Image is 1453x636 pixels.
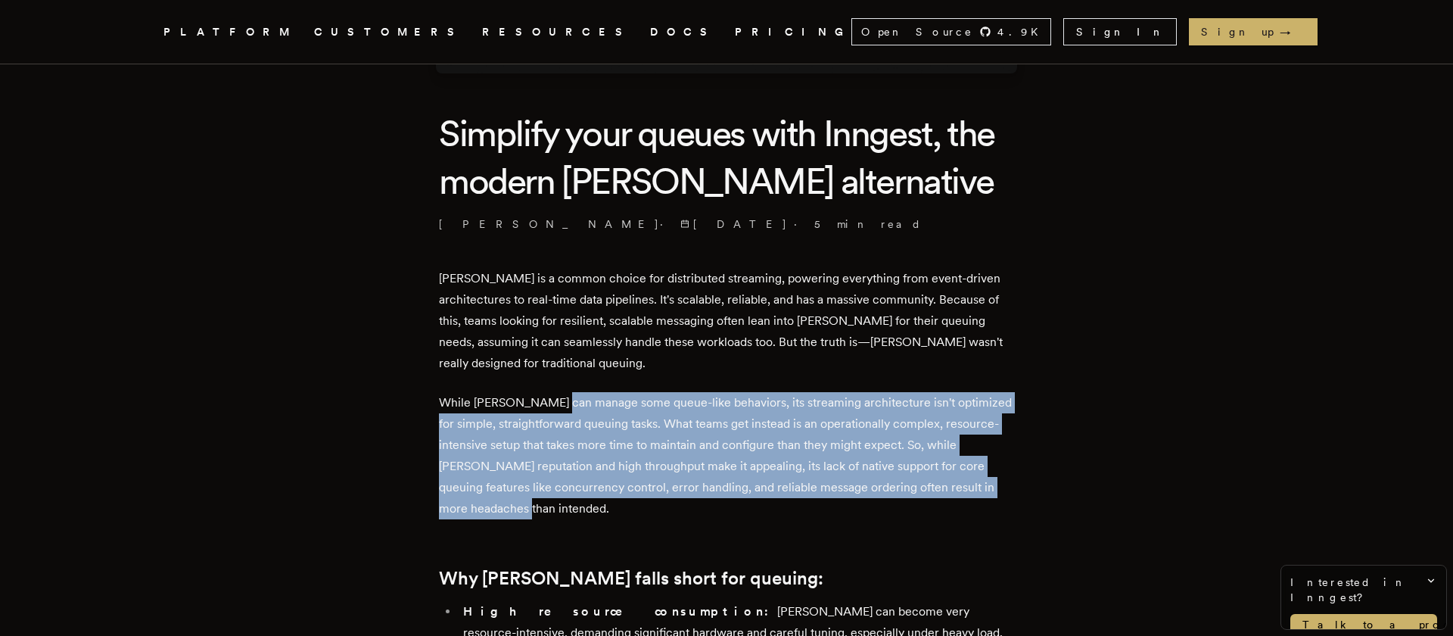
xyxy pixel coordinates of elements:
a: DOCS [650,23,717,42]
p: [PERSON_NAME] · · [439,217,1014,232]
span: → [1280,24,1305,39]
strong: High resource consumption: [463,604,777,619]
span: 5 min read [814,217,922,232]
button: PLATFORM [163,23,296,42]
a: Sign up [1189,18,1318,45]
button: RESOURCES [482,23,632,42]
a: CUSTOMERS [314,23,464,42]
span: [DATE] [680,217,788,232]
a: Talk to a product expert [1290,614,1437,635]
a: Sign In [1063,18,1177,45]
span: 4.9 K [997,24,1047,39]
h1: Simplify your queues with Inngest, the modern [PERSON_NAME] alternative [439,110,1014,204]
h2: Why [PERSON_NAME] falls short for queuing: [439,568,1014,589]
p: [PERSON_NAME] is a common choice for distributed streaming, powering everything from event-driven... [439,268,1014,374]
p: While [PERSON_NAME] can manage some queue-like behaviors, its streaming architecture isn't optimi... [439,392,1014,519]
span: Interested in Inngest? [1290,575,1437,605]
span: Open Source [861,24,973,39]
a: PRICING [735,23,851,42]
